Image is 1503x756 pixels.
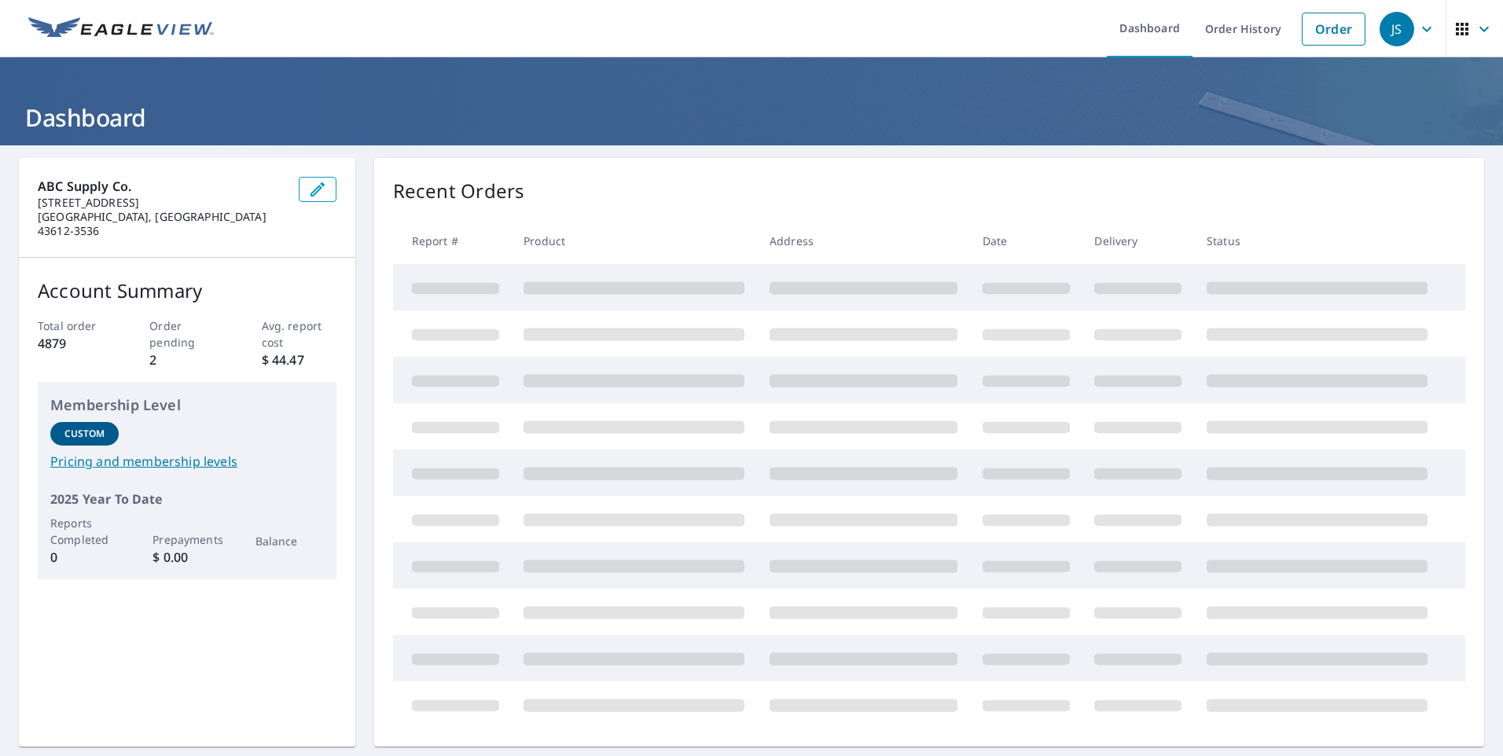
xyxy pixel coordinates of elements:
th: Date [970,218,1082,264]
p: Avg. report cost [262,317,336,350]
p: [STREET_ADDRESS] [38,196,286,210]
p: Reports Completed [50,515,119,548]
p: 2 [149,350,224,369]
th: Product [511,218,757,264]
p: Account Summary [38,277,336,305]
div: JS [1380,12,1414,46]
p: Total order [38,317,112,334]
th: Address [757,218,970,264]
p: Membership Level [50,395,324,416]
a: Order [1302,13,1365,46]
th: Report # [393,218,512,264]
p: [GEOGRAPHIC_DATA], [GEOGRAPHIC_DATA] 43612-3536 [38,210,286,238]
p: ABC Supply Co. [38,177,286,196]
th: Status [1194,218,1440,264]
p: $ 0.00 [153,548,221,567]
p: Custom [64,427,105,441]
p: 0 [50,548,119,567]
p: $ 44.47 [262,350,336,369]
p: Prepayments [153,531,221,548]
p: Recent Orders [393,177,525,205]
img: EV Logo [28,17,214,41]
p: Order pending [149,317,224,350]
p: 4879 [38,334,112,353]
a: Pricing and membership levels [50,452,324,471]
th: Delivery [1082,218,1194,264]
h1: Dashboard [19,101,1484,134]
p: Balance [255,533,324,549]
p: 2025 Year To Date [50,490,324,508]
